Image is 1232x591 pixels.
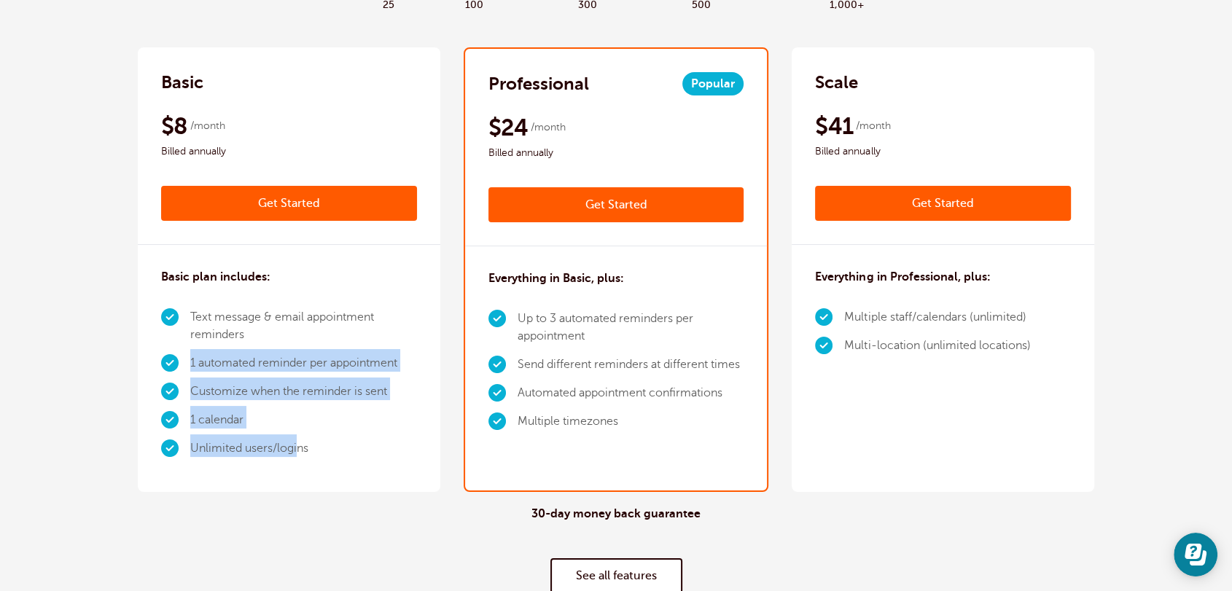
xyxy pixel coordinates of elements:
span: $41 [815,111,853,141]
li: Multi-location (unlimited locations) [844,332,1030,360]
h2: Scale [815,71,858,94]
span: Billed annually [488,144,744,162]
h4: 30-day money back guarantee [531,507,701,521]
span: $8 [161,111,188,141]
li: Unlimited users/logins [190,434,417,463]
li: Send different reminders at different times [518,351,744,379]
span: /month [855,117,890,135]
li: Automated appointment confirmations [518,379,744,407]
span: Popular [682,72,744,95]
li: Text message & email appointment reminders [190,303,417,349]
li: Multiple timezones [518,407,744,436]
li: Multiple staff/calendars (unlimited) [844,303,1030,332]
span: /month [531,119,566,136]
li: 1 calendar [190,406,417,434]
span: Billed annually [815,143,1071,160]
span: $24 [488,113,529,142]
a: Get Started [815,186,1071,221]
h2: Professional [488,72,589,95]
span: Billed annually [161,143,417,160]
li: 1 automated reminder per appointment [190,349,417,377]
h2: Basic [161,71,203,94]
li: Up to 3 automated reminders per appointment [518,305,744,351]
a: Get Started [161,186,417,221]
iframe: Resource center [1174,533,1217,576]
span: /month [190,117,225,135]
a: Get Started [488,187,744,222]
h3: Everything in Basic, plus: [488,270,624,287]
h3: Everything in Professional, plus: [815,268,990,286]
h3: Basic plan includes: [161,268,270,286]
li: Customize when the reminder is sent [190,377,417,406]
